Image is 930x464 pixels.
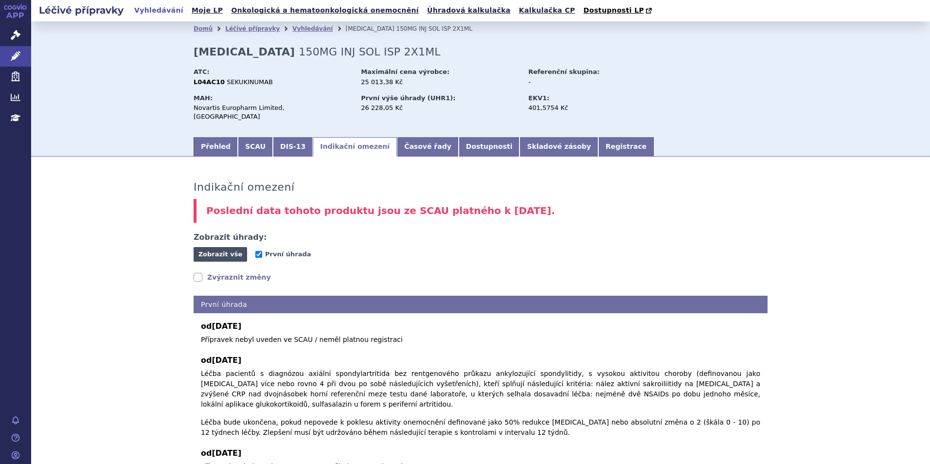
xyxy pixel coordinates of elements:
strong: ATC: [194,68,210,75]
div: Novartis Europharm Limited, [GEOGRAPHIC_DATA] [194,104,352,121]
strong: EKV1: [528,94,549,102]
a: Domů [194,25,213,32]
span: 150MG INJ SOL ISP 2X1ML [299,46,441,58]
strong: L04AC10 [194,78,225,86]
h2: Léčivé přípravky [31,3,131,17]
span: SEKUKINUMAB [227,78,273,86]
span: [DATE] [212,321,241,331]
a: Skladové zásoby [519,137,598,157]
a: Vyhledávání [131,4,186,17]
span: Dostupnosti LP [583,6,644,14]
b: od [201,355,760,366]
span: [MEDICAL_DATA] [345,25,394,32]
span: [DATE] [212,356,241,365]
span: 150MG INJ SOL ISP 2X1ML [396,25,473,32]
a: Registrace [598,137,654,157]
p: Léčba pacientů s diagnózou axiální spondylartritida bez rentgenového průkazu ankylozující spondyl... [201,369,760,438]
h4: První úhrada [194,296,768,314]
div: 401,5754 Kč [528,104,638,112]
strong: Referenční skupina: [528,68,599,75]
a: Moje LP [189,4,226,17]
a: Časové řady [397,137,459,157]
a: Dostupnosti [459,137,520,157]
h3: Indikační omezení [194,181,295,194]
b: od [201,321,760,332]
a: DIS-13 [273,137,313,157]
a: Léčivé přípravky [225,25,280,32]
a: Indikační omezení [313,137,397,157]
strong: [MEDICAL_DATA] [194,46,295,58]
strong: První výše úhrady (UHR1): [361,94,455,102]
a: Přehled [194,137,238,157]
b: od [201,447,760,459]
strong: MAH: [194,94,213,102]
a: Dostupnosti LP [580,4,657,18]
input: První úhrada [255,251,262,258]
a: Zvýraznit změny [194,272,271,282]
a: Kalkulačka CP [516,4,578,17]
button: Zobrazit vše [194,247,247,262]
span: Zobrazit vše [198,250,243,258]
div: 25 013,38 Kč [361,78,519,87]
div: - [528,78,638,87]
a: Vyhledávání [292,25,333,32]
p: Přípravek nebyl uveden ve SCAU / neměl platnou registraci [201,335,760,345]
strong: Maximální cena výrobce: [361,68,449,75]
div: 26 228,05 Kč [361,104,519,112]
h4: Zobrazit úhrady: [194,232,267,242]
a: Onkologická a hematoonkologická onemocnění [228,4,422,17]
div: Poslední data tohoto produktu jsou ze SCAU platného k [DATE]. [194,199,768,223]
a: SCAU [238,137,273,157]
span: [DATE] [212,448,241,458]
a: Úhradová kalkulačka [424,4,514,17]
span: První úhrada [265,250,311,258]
